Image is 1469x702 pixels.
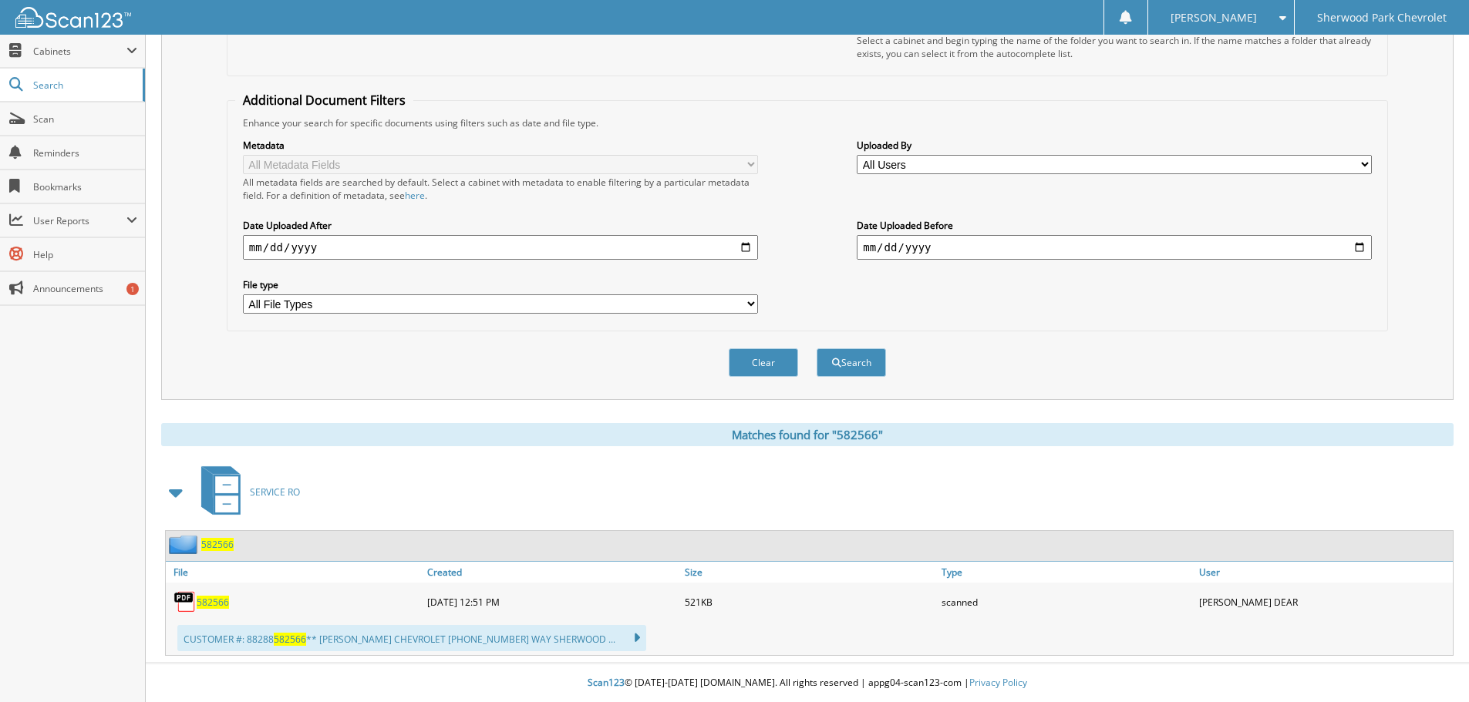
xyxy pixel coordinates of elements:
span: Announcements [33,282,137,295]
span: Cabinets [33,45,126,58]
a: Type [938,562,1195,583]
span: Bookmarks [33,180,137,193]
div: Enhance your search for specific documents using filters such as date and file type. [235,116,1380,129]
img: PDF.png [174,590,197,613]
label: Date Uploaded Before [857,219,1372,232]
span: User Reports [33,214,126,227]
img: folder2.png [169,535,201,554]
div: All metadata fields are searched by default. Select a cabinet with metadata to enable filtering b... [243,176,758,202]
input: end [857,235,1372,260]
input: start [243,235,758,260]
span: Reminders [33,146,137,160]
div: CUSTOMER #: 88288 ** [PERSON_NAME] CHEVROLET [PHONE_NUMBER] WAY SHERWOOD ... [177,625,646,651]
span: Scan123 [588,676,625,689]
div: 521KB [681,586,938,617]
a: SERVICE RO [192,462,300,522]
legend: Additional Document Filters [235,92,413,109]
span: SERVICE RO [250,485,300,499]
span: [PERSON_NAME] [1171,13,1257,22]
img: scan123-logo-white.svg [15,7,131,28]
span: Help [33,248,137,261]
a: Created [423,562,681,583]
div: Select a cabinet and begin typing the name of the folder you want to search in. If the name match... [857,34,1372,60]
label: Date Uploaded After [243,219,758,232]
a: here [405,189,425,202]
span: Scan [33,113,137,126]
span: Sherwood Park Chevrolet [1317,13,1447,22]
a: Privacy Policy [969,676,1027,689]
div: [PERSON_NAME] DEAR [1195,586,1453,617]
div: Matches found for "582566" [161,423,1454,446]
span: 582566 [274,633,306,646]
label: Uploaded By [857,139,1372,152]
a: File [166,562,423,583]
div: [DATE] 12:51 PM [423,586,681,617]
a: 582566 [197,596,229,609]
a: Size [681,562,938,583]
a: 582566 [201,538,234,551]
label: Metadata [243,139,758,152]
div: 1 [126,283,139,295]
button: Clear [729,348,798,377]
div: © [DATE]-[DATE] [DOMAIN_NAME]. All rights reserved | appg04-scan123-com | [146,664,1469,702]
div: scanned [938,586,1195,617]
label: File type [243,278,758,291]
span: Search [33,79,135,92]
a: User [1195,562,1453,583]
button: Search [817,348,886,377]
